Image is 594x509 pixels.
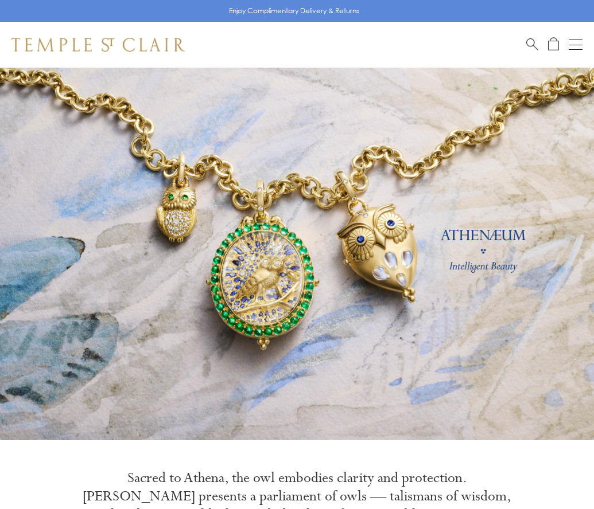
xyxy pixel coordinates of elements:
p: Enjoy Complimentary Delivery & Returns [229,5,359,17]
a: Open Shopping Bag [548,37,559,52]
img: Temple St. Clair [11,38,185,52]
a: Search [526,37,538,52]
button: Open navigation [569,38,583,52]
